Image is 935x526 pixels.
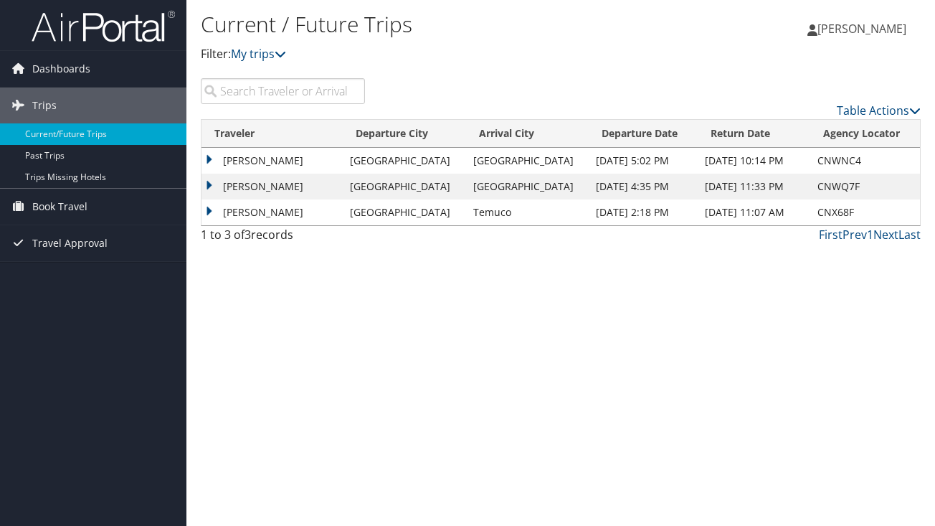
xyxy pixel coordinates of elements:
td: CNX68F [810,199,920,225]
td: CNWQ7F [810,174,920,199]
td: [DATE] 11:33 PM [698,174,810,199]
th: Traveler: activate to sort column ascending [201,120,343,148]
span: [PERSON_NAME] [817,21,906,37]
span: Trips [32,88,57,123]
span: Travel Approval [32,225,108,261]
a: Last [898,227,921,243]
th: Agency Locator: activate to sort column ascending [810,120,920,148]
td: [DATE] 5:02 PM [589,148,698,174]
td: [PERSON_NAME] [201,174,343,199]
p: Filter: [201,45,680,64]
td: [GEOGRAPHIC_DATA] [343,199,465,225]
td: [DATE] 11:07 AM [698,199,810,225]
td: [DATE] 10:14 PM [698,148,810,174]
th: Departure Date: activate to sort column descending [589,120,698,148]
td: [DATE] 4:35 PM [589,174,698,199]
h1: Current / Future Trips [201,9,680,39]
input: Search Traveler or Arrival City [201,78,365,104]
td: [GEOGRAPHIC_DATA] [466,148,589,174]
th: Return Date: activate to sort column ascending [698,120,810,148]
div: 1 to 3 of records [201,226,365,250]
th: Departure City: activate to sort column ascending [343,120,465,148]
td: [GEOGRAPHIC_DATA] [343,174,465,199]
a: [PERSON_NAME] [807,7,921,50]
img: airportal-logo.png [32,9,175,43]
span: Dashboards [32,51,90,87]
td: [GEOGRAPHIC_DATA] [466,174,589,199]
td: [GEOGRAPHIC_DATA] [343,148,465,174]
td: [PERSON_NAME] [201,148,343,174]
a: First [819,227,843,243]
td: Temuco [466,199,589,225]
span: Book Travel [32,189,87,225]
td: [PERSON_NAME] [201,199,343,225]
a: Next [873,227,898,243]
a: My trips [231,46,286,62]
a: Prev [843,227,867,243]
td: CNWNC4 [810,148,920,174]
a: Table Actions [837,103,921,118]
span: 3 [245,227,251,243]
a: 1 [867,227,873,243]
th: Arrival City: activate to sort column ascending [466,120,589,148]
td: [DATE] 2:18 PM [589,199,698,225]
